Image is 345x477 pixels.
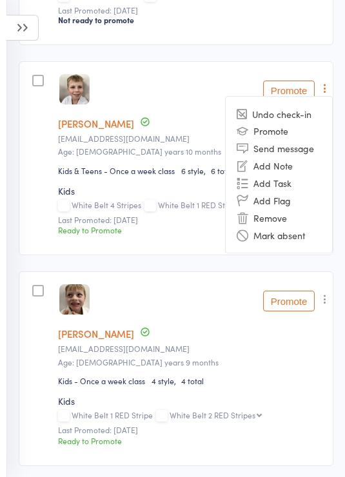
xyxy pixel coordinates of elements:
span: Age: [DEMOGRAPHIC_DATA] years 10 months [58,146,221,157]
button: Promote [263,81,315,101]
li: Add Note [226,157,332,174]
div: Ready to Promote [58,435,324,446]
img: image1718865853.png [59,74,90,104]
li: Promote [226,122,332,139]
li: Add Task [226,174,332,191]
img: image1721713968.png [59,284,90,315]
div: Kids & Teens - Once a week class [58,165,175,176]
div: White Belt 1 RED Stripe [58,411,324,422]
small: siankeating16@gmail.com [58,344,324,353]
li: Mark absent [226,226,332,244]
button: Promote [263,291,315,311]
div: White Belt 4 Stripes [58,200,324,211]
li: Send message [226,139,332,157]
div: White Belt 1 RED Stripe [158,200,239,209]
a: [PERSON_NAME] [58,117,134,130]
div: Ready to Promote [58,224,324,235]
span: 6 style [181,165,211,176]
span: 4 style [152,375,181,386]
a: [PERSON_NAME] [58,327,134,340]
div: White Belt 2 RED Stripes [170,411,255,419]
span: 4 total [181,375,204,386]
span: 6 total [211,165,233,176]
div: Kids [58,394,324,407]
li: Undo check-in [226,106,332,122]
small: a.egmond@gmail.com [58,134,324,143]
small: Last Promoted: [DATE] [58,425,324,434]
span: Age: [DEMOGRAPHIC_DATA] years 9 months [58,356,219,367]
li: Remove [226,209,332,226]
div: Kids - Once a week class [58,375,145,386]
li: Add Flag [226,191,332,209]
small: Last Promoted: [DATE] [58,6,324,15]
div: Kids [58,184,324,197]
small: Last Promoted: [DATE] [58,215,324,224]
div: Not ready to promote [58,15,324,25]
